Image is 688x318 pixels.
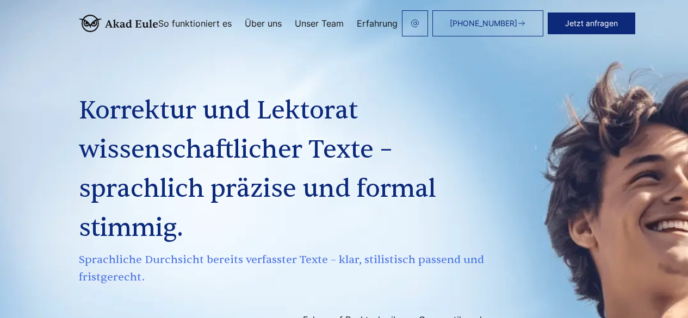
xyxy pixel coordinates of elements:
a: [PHONE_NUMBER] [432,10,543,36]
span: Sprachliche Durchsicht bereits verfasster Texte – klar, stilistisch passend und fristgerecht. [79,251,488,286]
a: Erfahrung [357,19,398,28]
img: email [411,19,419,28]
a: So funktioniert es [158,19,232,28]
button: Jetzt anfragen [548,13,635,34]
h1: Korrektur und Lektorat wissenschaftlicher Texte – sprachlich präzise und formal stimmig. [79,91,488,248]
a: Unser Team [295,19,344,28]
span: [PHONE_NUMBER] [450,19,517,28]
a: Über uns [245,19,282,28]
img: logo [79,15,158,32]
